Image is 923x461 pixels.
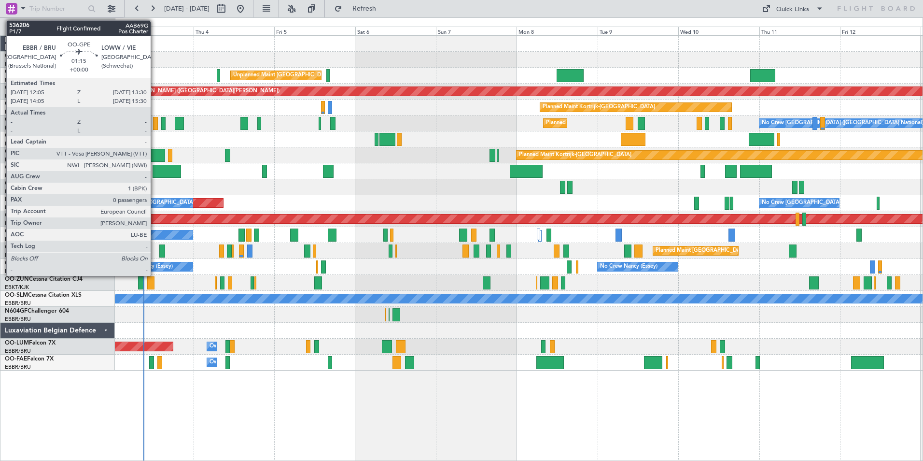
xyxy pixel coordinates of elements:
[5,69,26,75] span: OO-AIE
[5,149,27,155] span: OO-ELK
[5,101,27,107] span: OO-FSX
[5,229,83,234] a: OO-ROKCessna Citation CJ4
[5,60,31,68] a: EBBR/BRU
[355,27,436,35] div: Sat 6
[5,252,29,259] a: EBKT/KJK
[776,5,809,14] div: Quick Links
[29,1,85,16] input: Trip Number
[233,68,415,83] div: Unplanned Maint [GEOGRAPHIC_DATA] ([GEOGRAPHIC_DATA] National)
[5,276,29,282] span: OO-ZUN
[11,19,105,34] button: All Aircraft
[5,308,28,314] span: N604GF
[5,356,27,362] span: OO-FAE
[344,5,385,12] span: Refresh
[5,363,31,371] a: EBBR/BRU
[5,197,24,202] span: D-IBLU
[5,229,29,234] span: OO-ROK
[5,140,31,147] a: EBBR/BRU
[5,92,31,100] a: EBBR/BRU
[115,259,173,274] div: No Crew Nancy (Essey)
[5,213,83,218] a: OO-NSGCessna Citation CJ4
[840,27,921,35] div: Fri 12
[5,165,28,171] span: OO-WLP
[5,101,54,107] a: OO-FSXFalcon 7X
[5,124,31,131] a: EBBR/BRU
[5,172,31,179] a: EBBR/BRU
[678,27,759,35] div: Wed 10
[5,53,54,59] a: OO-VSFFalcon 8X
[5,197,76,202] a: D-IBLUCessna Citation M2
[5,316,31,323] a: EBBR/BRU
[5,356,54,362] a: OO-FAEFalcon 7X
[5,292,28,298] span: OO-SLM
[5,260,81,266] a: OO-LUXCessna Citation CJ4
[5,133,56,139] a: OO-HHOFalcon 8X
[5,284,29,291] a: EBKT/KJK
[117,19,133,28] div: [DATE]
[5,260,28,266] span: OO-LUX
[5,133,30,139] span: OO-HHO
[5,76,31,84] a: EBBR/BRU
[5,85,28,91] span: OO-LAH
[546,116,721,130] div: Planned Maint [GEOGRAPHIC_DATA] ([GEOGRAPHIC_DATA] National)
[5,165,61,171] a: OO-WLPGlobal 5500
[5,181,25,187] span: OO-JID
[5,245,81,250] a: OO-LXACessna Citation CJ4
[5,308,69,314] a: N604GFChallenger 604
[5,156,31,163] a: EBBR/BRU
[25,23,102,30] span: All Aircraft
[5,181,68,187] a: OO-JIDCessna CJ1 525
[5,292,82,298] a: OO-SLMCessna Citation XLS
[656,244,830,258] div: Planned Maint [GEOGRAPHIC_DATA] ([GEOGRAPHIC_DATA] National)
[210,339,275,354] div: Owner Melsbroek Air Base
[5,213,29,218] span: OO-NSG
[5,340,56,346] a: OO-LUMFalcon 7X
[5,204,29,211] a: EBKT/KJK
[598,27,678,35] div: Tue 9
[5,108,29,115] a: EBKT/KJK
[5,85,55,91] a: OO-LAHFalcon 7X
[5,347,31,355] a: EBBR/BRU
[113,27,194,35] div: Wed 3
[517,27,597,35] div: Mon 8
[757,1,828,16] button: Quick Links
[5,268,31,275] a: LFSN/ENC
[330,1,388,16] button: Refresh
[5,220,29,227] a: EBKT/KJK
[274,27,355,35] div: Fri 5
[5,117,28,123] span: OO-GPE
[543,100,655,115] div: Planned Maint Kortrijk-[GEOGRAPHIC_DATA]
[5,276,83,282] a: OO-ZUNCessna Citation CJ4
[5,53,27,59] span: OO-VSF
[5,149,53,155] a: OO-ELKFalcon 8X
[600,259,657,274] div: No Crew Nancy (Essey)
[5,300,31,307] a: EBBR/BRU
[115,196,277,210] div: No Crew [GEOGRAPHIC_DATA] ([GEOGRAPHIC_DATA] National)
[194,27,274,35] div: Thu 4
[759,27,840,35] div: Thu 11
[210,355,275,370] div: Owner Melsbroek Air Base
[5,117,85,123] a: OO-GPEFalcon 900EX EASy II
[5,340,29,346] span: OO-LUM
[5,236,29,243] a: EBKT/KJK
[5,69,52,75] a: OO-AIEFalcon 7X
[164,4,210,13] span: [DATE] - [DATE]
[5,245,28,250] span: OO-LXA
[5,188,29,195] a: EBKT/KJK
[436,27,517,35] div: Sun 7
[519,148,631,162] div: Planned Maint Kortrijk-[GEOGRAPHIC_DATA]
